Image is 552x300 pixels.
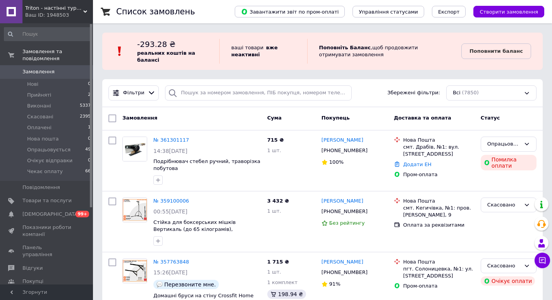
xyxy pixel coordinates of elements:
[153,219,256,247] a: Стійка для боксерських мішків Вертикаль (до 65 кілограмів), універсальна розбірна стійка для бокс...
[137,50,195,63] b: реальних коштів на балансі
[320,267,369,277] div: [PHONE_NUMBER]
[22,224,72,238] span: Показники роботи компанії
[22,244,72,258] span: Панель управління
[80,113,91,120] span: 2395
[462,90,479,95] span: (7850)
[403,144,475,158] div: смт. Драбів, №1: вул. [STREET_ADDRESS]
[403,205,475,218] div: смт. Кегичівка, №1: пров. [PERSON_NAME], 9
[164,281,216,288] span: Перезвоните мне.
[329,220,365,226] span: Без рейтингу
[267,198,289,204] span: 3 432 ₴
[461,43,531,59] a: Поповнити баланс
[403,161,432,167] a: Додати ЕН
[403,258,475,265] div: Нова Пошта
[481,115,500,121] span: Статус
[235,6,345,17] button: Завантажити звіт по пром-оплаті
[22,211,80,218] span: [DEMOGRAPHIC_DATA]
[123,89,144,97] span: Фільтри
[22,265,43,272] span: Відгуки
[353,6,424,17] button: Управління статусами
[88,81,91,88] span: 0
[122,115,157,121] span: Замовлення
[85,146,91,153] span: 49
[27,157,72,164] span: Очікує відправки
[322,258,363,266] a: [PERSON_NAME]
[25,5,83,12] span: Triton - настінні турніки та бруси для дому від виробника
[403,171,475,178] div: Пром-оплата
[123,260,147,282] img: Фото товару
[123,199,147,221] img: Фото товару
[403,265,475,279] div: пгт. Солоницевка, №1: ул. [STREET_ADDRESS]
[487,262,521,270] div: Скасовано
[22,197,72,204] span: Товари та послуги
[322,198,363,205] a: [PERSON_NAME]
[4,27,91,41] input: Пошук
[153,269,187,276] span: 15:26[DATE]
[22,68,55,75] span: Замовлення
[267,208,281,214] span: 1 шт.
[219,39,307,64] div: ваші товари
[153,148,187,154] span: 14:38[DATE]
[88,124,91,131] span: 1
[153,208,187,215] span: 00:55[DATE]
[27,146,71,153] span: Опрацьовується
[153,137,189,143] a: № 361301117
[481,155,537,170] div: Помилка оплати
[153,259,189,265] a: № 357763848
[267,259,289,265] span: 1 715 ₴
[27,168,63,175] span: Чекає оплату
[535,253,550,268] button: Чат з покупцем
[27,102,51,109] span: Виконані
[307,39,461,64] div: , щоб продовжити отримувати замовлення
[473,6,544,17] button: Створити замовлення
[267,115,282,121] span: Cума
[116,7,195,16] h1: Список замовлень
[27,81,38,88] span: Нові
[85,168,91,175] span: 66
[403,222,475,229] div: Оплата за реквізитами
[153,158,260,172] a: Подрібнювач стебел ручний, траворізка побутова
[267,137,284,143] span: 715 ₴
[267,279,297,285] span: 1 комплект
[153,293,253,298] a: Домашні бруси на стіну Crossfit Home
[137,40,175,49] span: -293.28 ₴
[267,269,281,275] span: 1 шт.
[22,278,43,285] span: Покупці
[267,147,281,153] span: 1 шт.
[359,9,418,15] span: Управління статусами
[123,137,147,161] img: Фото товару
[329,159,344,165] span: 100%
[481,276,535,286] div: Очікує оплати
[153,198,189,204] a: № 359100006
[88,92,91,99] span: 2
[394,115,451,121] span: Доставка та оплата
[27,92,51,99] span: Прийняті
[469,48,523,54] b: Поповнити баланс
[438,9,460,15] span: Експорт
[122,198,147,222] a: Фото товару
[122,137,147,161] a: Фото товару
[156,281,163,288] img: :speech_balloon:
[403,198,475,205] div: Нова Пошта
[76,211,89,217] span: 99+
[114,45,126,57] img: :exclamation:
[122,258,147,283] a: Фото товару
[88,135,91,142] span: 0
[487,201,521,209] div: Скасовано
[241,8,339,15] span: Завантажити звіт по пром-оплаті
[322,137,363,144] a: [PERSON_NAME]
[80,102,91,109] span: 5337
[320,146,369,156] div: [PHONE_NUMBER]
[466,9,544,14] a: Створити замовлення
[319,45,371,50] b: Поповніть Баланс
[25,12,93,19] div: Ваш ID: 1948503
[487,140,521,148] div: Опрацьовується
[22,184,60,191] span: Повідомлення
[322,115,350,121] span: Покупець
[453,89,461,97] span: Всі
[329,281,340,287] span: 91%
[403,283,475,290] div: Пром-оплата
[267,290,306,299] div: 198.94 ₴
